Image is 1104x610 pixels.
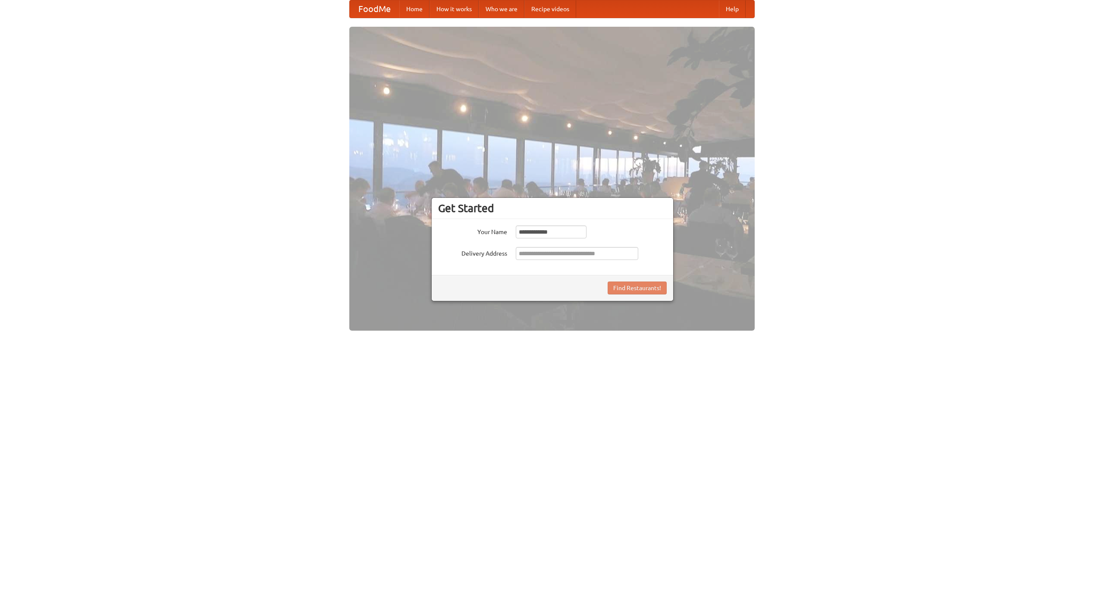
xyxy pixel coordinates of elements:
a: How it works [430,0,479,18]
a: Who we are [479,0,524,18]
label: Your Name [438,225,507,236]
a: Recipe videos [524,0,576,18]
h3: Get Started [438,202,667,215]
a: Help [719,0,746,18]
button: Find Restaurants! [608,282,667,294]
label: Delivery Address [438,247,507,258]
a: FoodMe [350,0,399,18]
a: Home [399,0,430,18]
